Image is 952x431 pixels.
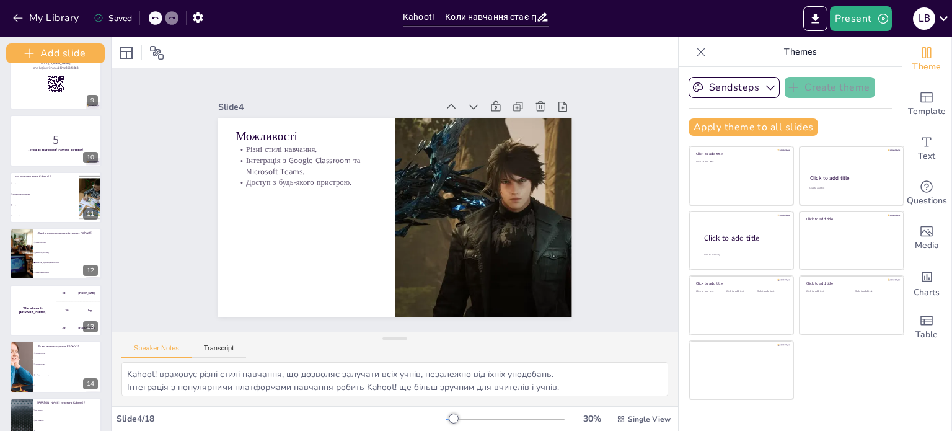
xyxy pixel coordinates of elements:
[902,127,951,171] div: Add text boxes
[689,118,818,136] button: Apply theme to all slides
[12,215,78,216] span: Залучити батьків
[192,344,247,358] button: Transcript
[830,6,892,31] button: Present
[902,216,951,260] div: Add images, graphics, shapes or video
[704,253,782,256] div: Click to add body
[14,174,74,179] p: Яка основна мета Kahoot!?
[56,302,102,319] div: 200
[806,216,895,221] div: Click to add title
[35,352,101,354] span: Тільки в класі
[117,413,446,425] div: Slide 4 / 18
[855,290,894,293] div: Click to add text
[757,290,785,293] div: Click to add text
[913,7,935,30] div: L B
[726,290,754,293] div: Click to add text
[121,344,192,358] button: Speaker Notes
[83,208,98,220] div: 11
[83,265,98,276] div: 12
[711,37,889,67] p: Themes
[915,239,939,252] span: Media
[35,363,101,365] span: Тільки вдома
[94,12,132,24] div: Saved
[902,37,951,82] div: Change the overall theme
[918,149,935,163] span: Text
[83,321,98,332] div: 13
[56,319,102,336] div: 300
[696,290,724,293] div: Click to add text
[83,152,98,163] div: 10
[902,260,951,305] div: Add charts and graphs
[35,262,101,264] span: Візуальні, аудіальні, кінестетичні
[88,309,92,312] div: Jaap
[806,281,895,286] div: Click to add title
[689,77,780,98] button: Sendsteps
[56,285,102,301] div: 100
[37,401,97,405] p: [PERSON_NAME] перевага Kahoot!?
[35,384,101,386] span: Тільки в комп'ютерному класі
[35,374,101,376] span: В будь-якому місці
[10,306,56,314] h4: The winner is [PERSON_NAME]
[60,65,79,69] strong: Free35873363
[403,8,536,26] input: Insert title
[79,327,95,329] div: [PERSON_NAME]
[35,242,101,244] span: Лише візуальні
[696,151,785,156] div: Click to add title
[9,8,84,28] button: My Library
[257,97,395,151] p: Різні стилі навчання.
[908,105,946,118] span: Template
[12,193,78,195] span: Зменшити навантаження
[149,45,164,60] span: Position
[10,115,102,166] div: 10
[37,231,97,235] p: Який стиль навчання підтримує Kahoot!?
[785,77,875,98] button: Create theme
[12,182,78,184] span: Зробити навчання веселим
[907,194,947,208] span: Questions
[247,129,386,183] p: Доступ з будь-якого пристрою.
[14,131,97,149] p: 5
[913,6,935,31] button: L B
[117,43,136,63] div: Layout
[35,420,101,422] span: Це корисно
[35,272,101,273] span: Лише кінестетичні
[10,58,102,110] div: 9
[696,161,785,164] div: Click to add text
[28,148,83,152] strong: Готові до вікторини? Рахуємо до трьох!
[6,43,105,63] button: Add slide
[14,61,97,65] p: Go to
[10,172,102,223] div: 11
[577,413,607,425] div: 30 %
[915,328,938,342] span: Table
[87,95,98,106] div: 9
[806,290,845,293] div: Click to add text
[48,61,71,65] strong: [DOMAIN_NAME]
[37,344,97,348] p: Як ви можете грати в Kahoot!?
[83,378,98,389] div: 14
[35,252,101,254] span: [PERSON_NAME]
[902,82,951,127] div: Add ready made slides
[912,60,941,74] span: Theme
[253,51,466,130] div: Slide 4
[628,414,671,424] span: Single View
[902,305,951,350] div: Add a table
[810,174,892,182] div: Click to add title
[12,204,78,206] span: Поєднати гру та навчання
[261,82,400,141] p: Можливості
[914,286,940,300] span: Charts
[10,228,102,280] div: 12
[803,6,827,31] button: Export to PowerPoint
[902,171,951,216] div: Get real-time input from your audience
[696,281,785,286] div: Click to add title
[704,233,783,243] div: Click to add title
[10,341,102,393] div: 14
[10,285,102,336] div: 13
[809,187,892,190] div: Click to add text
[250,108,392,172] p: Інтеграція з Google Classroom та Microsoft Teams.
[14,65,97,69] p: and login with code
[121,362,668,396] textarea: Kahoot! враховує різні стилі навчання, що дозволяє залучати всіх учнів, незалежно від їхніх уподо...
[35,409,101,411] span: Це весело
